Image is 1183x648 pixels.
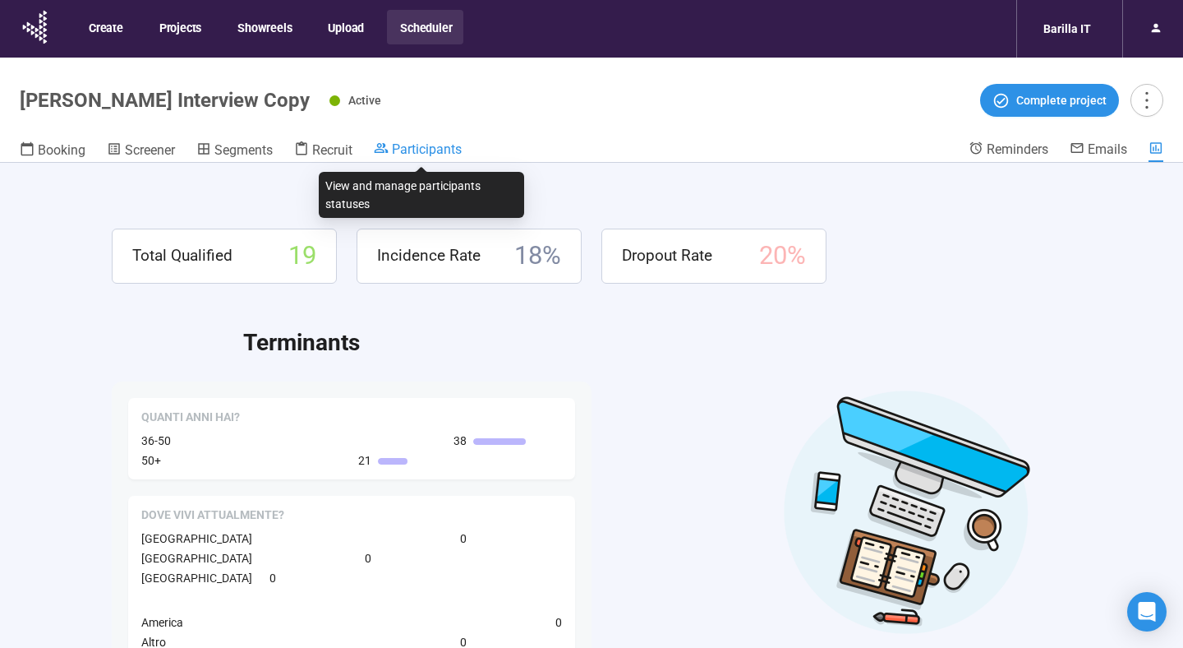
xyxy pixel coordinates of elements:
[132,243,232,268] span: Total Qualified
[125,142,175,158] span: Screener
[387,10,463,44] button: Scheduler
[294,141,352,162] a: Recruit
[315,10,375,44] button: Upload
[20,89,310,112] h1: [PERSON_NAME] Interview Copy
[453,432,467,450] span: 38
[196,141,273,162] a: Segments
[783,388,1031,636] img: Desktop work notes
[1088,141,1127,157] span: Emails
[622,243,712,268] span: Dropout Rate
[141,616,183,629] span: America
[514,236,561,276] span: 18 %
[107,141,175,162] a: Screener
[1127,592,1167,632] div: Open Intercom Messenger
[141,410,240,426] span: Quanti anni hai?
[288,236,316,276] span: 19
[392,141,462,157] span: Participants
[555,613,562,632] span: 0
[374,141,462,160] a: Participants
[377,243,481,268] span: Incidence Rate
[759,236,806,276] span: 20 %
[243,325,1072,361] h2: Terminants
[348,94,381,107] span: Active
[214,142,273,158] span: Segments
[1016,91,1107,109] span: Complete project
[146,10,213,44] button: Projects
[76,10,135,44] button: Create
[141,454,161,467] span: 50+
[969,141,1048,160] a: Reminders
[365,549,371,567] span: 0
[312,142,352,158] span: Recruit
[141,572,252,585] span: [GEOGRAPHIC_DATA]
[1070,141,1127,160] a: Emails
[1135,89,1158,111] span: more
[1033,13,1101,44] div: Barilla IT
[141,532,252,545] span: [GEOGRAPHIC_DATA]
[1130,84,1163,117] button: more
[319,172,524,218] div: View and manage participants statuses
[460,530,467,548] span: 0
[141,507,284,524] span: Dove vivi attualmente?
[980,84,1119,117] button: Complete project
[224,10,303,44] button: Showreels
[141,552,252,565] span: [GEOGRAPHIC_DATA]
[20,141,85,162] a: Booking
[269,569,276,587] span: 0
[141,434,171,447] span: 36-50
[987,141,1048,157] span: Reminders
[38,142,85,158] span: Booking
[358,451,371,470] span: 21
